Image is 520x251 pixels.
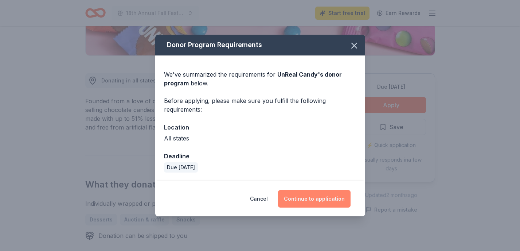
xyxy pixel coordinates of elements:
div: We've summarized the requirements for below. [164,70,356,88]
button: Continue to application [278,190,351,208]
div: Donor Program Requirements [155,35,365,55]
div: Due [DATE] [164,162,198,173]
div: All states [164,134,356,143]
div: Location [164,123,356,132]
div: Before applying, please make sure you fulfill the following requirements: [164,96,356,114]
button: Cancel [250,190,268,208]
div: Deadline [164,151,356,161]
